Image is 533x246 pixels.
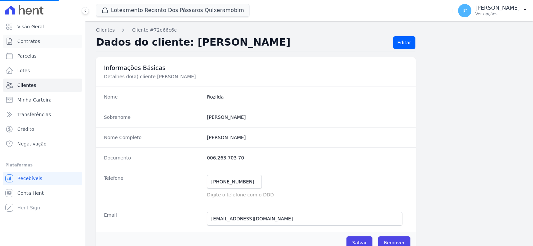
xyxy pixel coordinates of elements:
dt: Documento [104,154,202,161]
p: Ver opções [475,11,520,17]
span: Parcelas [17,53,37,59]
h2: Dados do cliente: [PERSON_NAME] [96,36,388,49]
dt: Email [104,212,202,226]
span: Recebíveis [17,175,42,182]
a: Cliente #72e66c6c [132,27,177,34]
p: Detalhes do(a) cliente [PERSON_NAME] [104,73,328,80]
p: Digite o telefone com o DDD [207,191,408,198]
a: Recebíveis [3,172,82,185]
dt: Nome Completo [104,134,202,141]
a: Contratos [3,35,82,48]
span: Contratos [17,38,40,45]
span: Negativação [17,140,47,147]
span: Minha Carteira [17,97,52,103]
a: Clientes [96,27,115,34]
div: Plataformas [5,161,80,169]
a: Parcelas [3,49,82,63]
nav: Breadcrumb [96,27,522,34]
button: JC [PERSON_NAME] Ver opções [453,1,533,20]
dd: [PERSON_NAME] [207,114,408,121]
h3: Informações Básicas [104,64,408,72]
span: JC [462,8,467,13]
p: [PERSON_NAME] [475,5,520,11]
span: Conta Hent [17,190,44,196]
span: Transferências [17,111,51,118]
a: Visão Geral [3,20,82,33]
dd: Rozilda [207,94,408,100]
a: Transferências [3,108,82,121]
a: Minha Carteira [3,93,82,107]
button: Loteamento Recanto Dos Pássaros Quixeramobim [96,4,250,17]
dt: Telefone [104,175,202,198]
dd: 006.263.703 70 [207,154,408,161]
a: Crédito [3,123,82,136]
dd: [PERSON_NAME] [207,134,408,141]
dt: Nome [104,94,202,100]
a: Conta Hent [3,186,82,200]
a: Negativação [3,137,82,150]
span: Lotes [17,67,30,74]
a: Editar [393,36,415,49]
span: Clientes [17,82,36,89]
a: Lotes [3,64,82,77]
dt: Sobrenome [104,114,202,121]
span: Visão Geral [17,23,44,30]
a: Clientes [3,79,82,92]
span: Crédito [17,126,34,132]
